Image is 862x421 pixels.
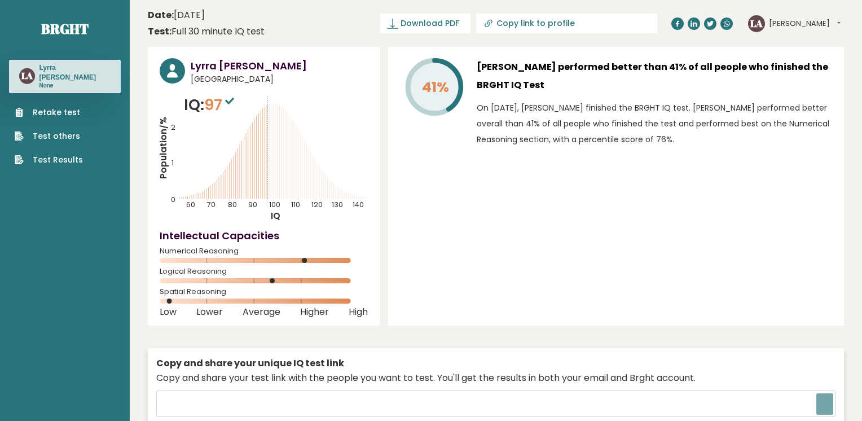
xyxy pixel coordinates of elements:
[271,211,280,222] tspan: IQ
[769,18,841,29] button: [PERSON_NAME]
[156,357,835,370] div: Copy and share your unique IQ test link
[15,107,83,119] a: Retake test
[477,58,832,94] h3: [PERSON_NAME] performed better than 41% of all people who finished the BRGHT IQ Test
[196,310,223,314] span: Lower
[184,94,237,116] p: IQ:
[156,371,835,385] div: Copy and share your test link with the people you want to test. You'll get the results in both yo...
[160,228,368,243] h4: Intellectual Capacities
[160,310,177,314] span: Low
[191,73,368,85] span: [GEOGRAPHIC_DATA]
[39,63,111,82] h3: Lyrra [PERSON_NAME]
[243,310,280,314] span: Average
[422,77,449,97] tspan: 41%
[207,200,215,210] tspan: 70
[160,269,368,274] span: Logical Reasoning
[401,17,459,29] span: Download PDF
[148,25,171,38] b: Test:
[186,200,195,210] tspan: 60
[332,200,343,210] tspan: 130
[148,8,174,21] b: Date:
[171,159,174,168] tspan: 1
[228,200,237,210] tspan: 80
[171,195,175,204] tspan: 0
[291,200,300,210] tspan: 110
[477,100,832,147] p: On [DATE], [PERSON_NAME] finished the BRGHT IQ test. [PERSON_NAME] performed better overall than ...
[15,130,83,142] a: Test others
[41,20,89,38] a: Brght
[349,310,368,314] span: High
[39,82,111,90] p: None
[191,58,368,73] h3: Lyrra [PERSON_NAME]
[171,122,175,132] tspan: 2
[15,154,83,166] a: Test Results
[160,249,368,253] span: Numerical Reasoning
[300,310,329,314] span: Higher
[380,14,470,33] a: Download PDF
[248,200,257,210] tspan: 90
[270,200,281,210] tspan: 100
[157,117,169,179] tspan: Population/%
[160,290,368,294] span: Spatial Reasoning
[353,200,364,210] tspan: 140
[750,16,763,29] text: LA
[21,70,34,82] text: LA
[148,25,265,38] div: Full 30 minute IQ test
[204,94,237,115] span: 97
[148,8,205,22] time: [DATE]
[311,200,323,210] tspan: 120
